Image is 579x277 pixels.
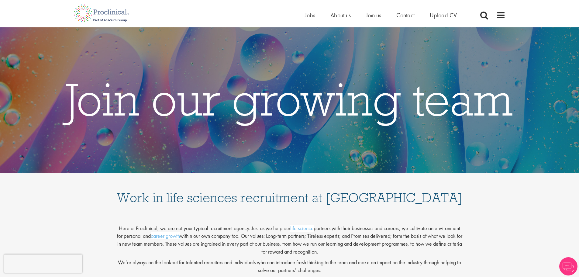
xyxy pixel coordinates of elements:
a: Contact [396,11,415,19]
a: About us [330,11,351,19]
a: life science [290,225,314,232]
a: Join us [366,11,381,19]
a: Upload CV [430,11,457,19]
img: Chatbot [559,257,577,275]
a: Jobs [305,11,315,19]
a: career growth [151,232,180,239]
iframe: reCAPTCHA [4,254,82,273]
h1: Work in life sciences recruitment at [GEOGRAPHIC_DATA] [116,179,463,204]
p: We’re always on the lookout for talented recruiters and individuals who can introduce fresh think... [116,258,463,274]
p: Here at Proclinical, we are not your typical recruitment agency. Just as we help our partners wit... [116,220,463,256]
